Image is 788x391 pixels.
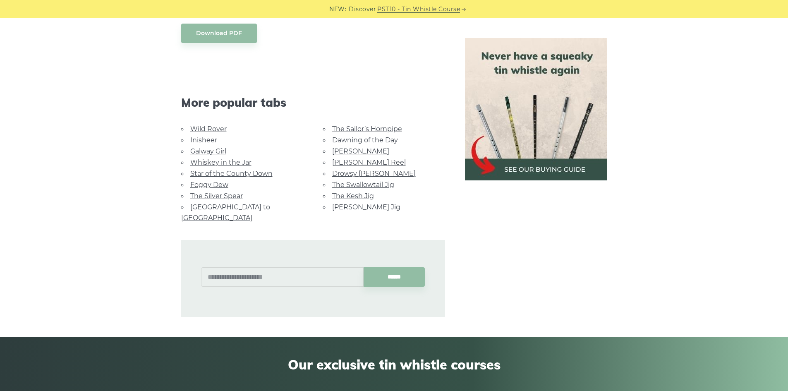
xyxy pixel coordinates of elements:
a: [PERSON_NAME] Reel [332,158,406,166]
a: Whiskey in the Jar [190,158,251,166]
a: Drowsy [PERSON_NAME] [332,170,416,178]
a: Galway Girl [190,147,226,155]
a: The Kesh Jig [332,192,374,200]
span: Our exclusive tin whistle courses [161,357,628,372]
span: NEW: [329,5,346,14]
img: tin whistle buying guide [465,38,607,180]
a: The Silver Spear [190,192,243,200]
a: The Sailor’s Hornpipe [332,125,402,133]
a: Foggy Dew [190,181,228,189]
a: PST10 - Tin Whistle Course [377,5,460,14]
span: Discover [349,5,376,14]
a: Download PDF [181,24,257,43]
a: Wild Rover [190,125,227,133]
a: The Swallowtail Jig [332,181,394,189]
a: Inisheer [190,136,217,144]
a: [PERSON_NAME] Jig [332,203,400,211]
a: [PERSON_NAME] [332,147,389,155]
span: More popular tabs [181,96,445,110]
a: Star of the County Down [190,170,273,178]
a: Dawning of the Day [332,136,398,144]
a: [GEOGRAPHIC_DATA] to [GEOGRAPHIC_DATA] [181,203,270,222]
